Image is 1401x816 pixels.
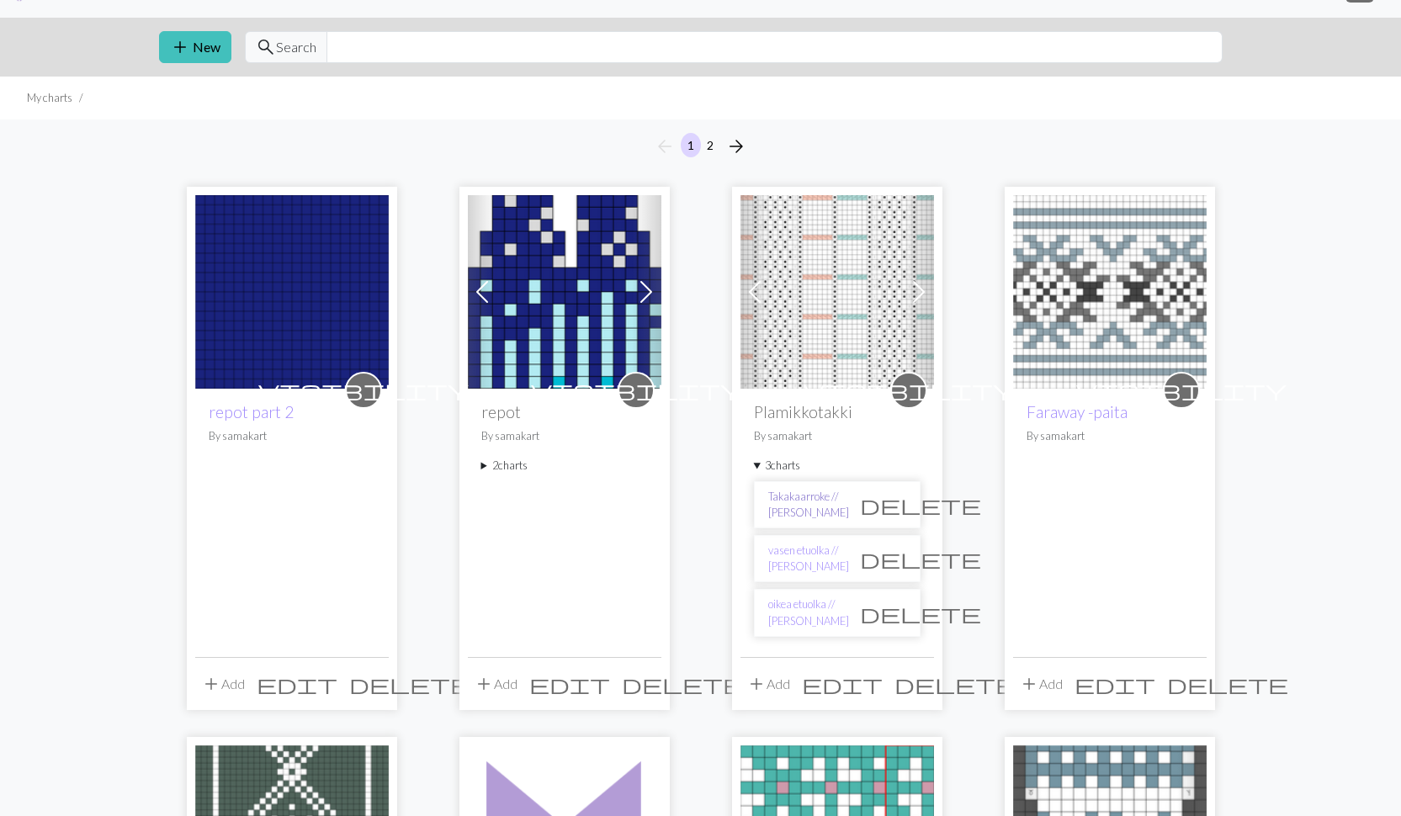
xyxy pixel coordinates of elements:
[209,402,294,421] a: repot part 2
[195,282,389,298] a: repot part 2
[768,543,849,575] a: vasen etuolka // [PERSON_NAME]
[481,428,648,444] p: By samakart
[1075,672,1155,696] span: edit
[1069,668,1161,700] button: Edit
[700,133,720,157] button: 2
[474,672,494,696] span: add
[1019,672,1039,696] span: add
[860,493,981,517] span: delete
[195,668,251,700] button: Add
[529,674,610,694] i: Edit
[343,668,476,700] button: Delete
[1076,374,1287,407] i: private
[1013,195,1207,389] img: Faraway -paita
[802,674,883,694] i: Edit
[1027,402,1128,421] a: Faraway -paita
[849,597,992,629] button: Delete chart
[740,195,934,389] img: Takakaarroke // Kaavio A
[468,195,661,389] img: repot
[860,601,981,625] span: delete
[802,672,883,696] span: edit
[1027,428,1193,444] p: By samakart
[1013,282,1207,298] a: Faraway -paita
[894,672,1016,696] span: delete
[256,35,276,59] span: search
[1075,674,1155,694] i: Edit
[740,282,934,298] a: Takakaarroke // Kaavio A
[209,428,375,444] p: By samakart
[889,668,1022,700] button: Delete
[1161,668,1294,700] button: Delete
[481,402,648,421] h2: repot
[531,374,741,407] i: private
[804,374,1014,407] i: private
[648,133,753,160] nav: Page navigation
[531,377,741,403] span: visibility
[1076,377,1287,403] span: visibility
[257,674,337,694] i: Edit
[754,402,921,421] h2: Plamikkotakki
[195,195,389,389] img: repot part 2
[849,543,992,575] button: Delete chart
[159,31,231,63] button: New
[754,458,921,474] summary: 3charts
[754,428,921,444] p: By samakart
[257,672,337,696] span: edit
[740,668,796,700] button: Add
[481,458,648,474] summary: 2charts
[726,136,746,156] i: Next
[768,489,849,521] a: Takakaarroke // [PERSON_NAME]
[276,37,316,57] span: Search
[804,377,1014,403] span: visibility
[258,374,469,407] i: private
[616,668,749,700] button: Delete
[258,377,469,403] span: visibility
[523,668,616,700] button: Edit
[726,135,746,158] span: arrow_forward
[746,672,767,696] span: add
[201,672,221,696] span: add
[1013,668,1069,700] button: Add
[860,547,981,570] span: delete
[849,489,992,521] button: Delete chart
[468,282,661,298] a: repot
[681,133,701,157] button: 1
[719,133,753,160] button: Next
[349,672,470,696] span: delete
[468,668,523,700] button: Add
[251,668,343,700] button: Edit
[622,672,743,696] span: delete
[768,596,849,628] a: oikea etuolka // [PERSON_NAME]
[529,672,610,696] span: edit
[1167,672,1288,696] span: delete
[27,90,72,106] li: My charts
[170,35,190,59] span: add
[796,668,889,700] button: Edit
